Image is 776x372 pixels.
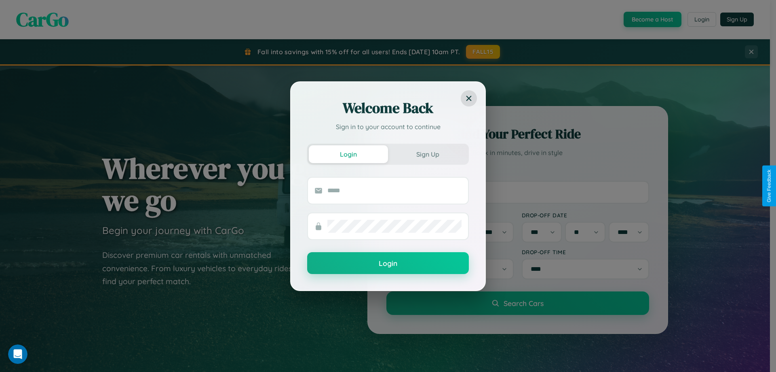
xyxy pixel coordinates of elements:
[388,145,467,163] button: Sign Up
[8,344,27,364] iframe: Intercom live chat
[766,170,772,202] div: Give Feedback
[309,145,388,163] button: Login
[307,252,469,274] button: Login
[307,98,469,118] h2: Welcome Back
[307,122,469,132] p: Sign in to your account to continue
